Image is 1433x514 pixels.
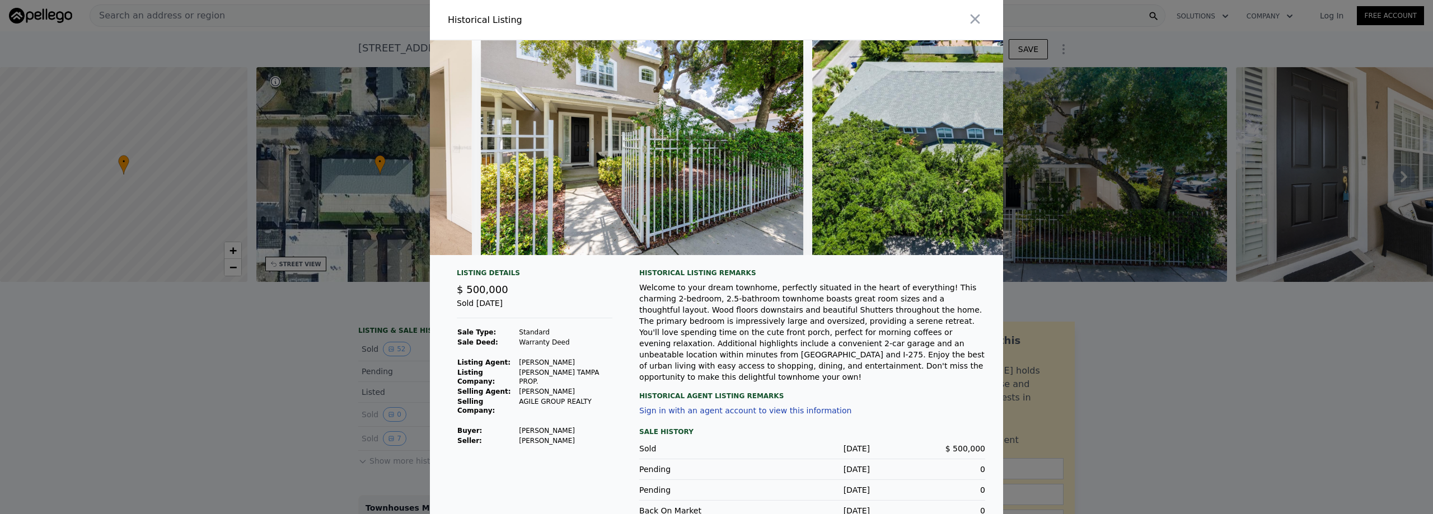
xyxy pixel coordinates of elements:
td: [PERSON_NAME] [518,436,612,446]
strong: Buyer : [457,427,482,435]
div: Pending [639,484,755,496]
strong: Seller : [457,437,482,445]
strong: Listing Agent: [457,359,511,366]
td: [PERSON_NAME] TAMPA PROP. [518,367,612,386]
div: Welcome to your dream townhome, perfectly situated in the heart of everything! This charming 2-be... [639,282,985,383]
div: Sold [DATE] [457,298,612,318]
div: Sold [639,443,755,454]
div: Sale History [639,425,985,438]
strong: Listing Company: [457,369,495,385]
td: Standard [518,327,612,337]
strong: Selling Agent: [457,388,511,395]
td: AGILE GROUP REALTY [518,397,612,416]
div: [DATE] [755,484,870,496]
div: Listing Details [457,268,612,282]
td: [PERSON_NAME] [518,426,612,436]
td: [PERSON_NAME] [518,357,612,367]
div: [DATE] [755,464,870,475]
div: 0 [870,484,985,496]
span: $ 500,000 [457,284,508,295]
div: Historical Listing remarks [639,268,985,277]
strong: Sale Deed: [457,338,498,346]
div: Historical Agent Listing Remarks [639,383,985,400]
button: Sign in with an agent account to view this information [639,406,851,415]
img: Property Img [481,40,803,255]
span: $ 500,000 [945,444,985,453]
strong: Sale Type: [457,328,496,336]
div: 0 [870,464,985,475]
div: Historical Listing [448,13,712,27]
td: Warranty Deed [518,337,612,347]
td: [PERSON_NAME] [518,386,612,397]
strong: Selling Company: [457,398,495,414]
div: Pending [639,464,755,475]
div: [DATE] [755,443,870,454]
img: Property Img [812,40,1195,255]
